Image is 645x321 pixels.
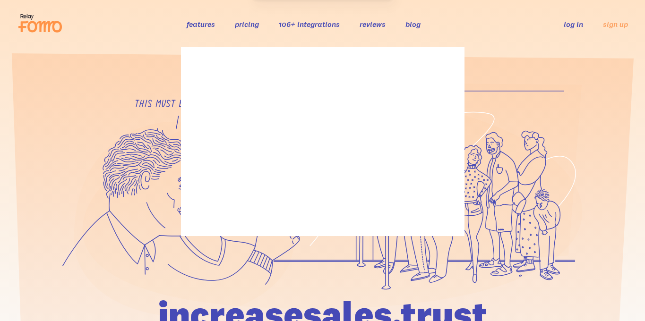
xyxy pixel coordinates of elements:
a: sign up [603,19,628,29]
a: 106+ integrations [279,19,340,29]
a: pricing [235,19,259,29]
a: features [187,19,215,29]
img: blank image [181,47,464,236]
a: blog [405,19,421,29]
a: log in [564,19,583,29]
a: reviews [360,19,386,29]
